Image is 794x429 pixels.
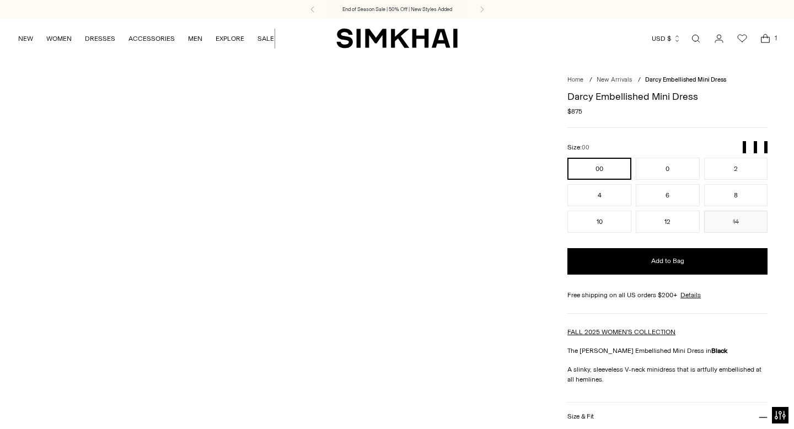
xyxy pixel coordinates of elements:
[336,28,458,49] a: SIMKHAI
[685,28,707,50] a: Open search modal
[567,211,631,233] button: 10
[754,28,776,50] a: Open cart modal
[188,26,202,51] a: MEN
[128,26,175,51] a: ACCESSORIES
[567,290,768,300] div: Free shipping on all US orders $200+
[704,211,768,233] button: 14
[638,76,641,85] div: /
[651,256,684,266] span: Add to Bag
[711,347,727,355] strong: Black
[567,106,582,116] span: $875
[257,26,274,51] a: SALE
[567,76,583,83] a: Home
[731,28,753,50] a: Wishlist
[567,184,631,206] button: 4
[582,144,589,151] span: 00
[704,184,768,206] button: 8
[589,76,592,85] div: /
[567,158,631,180] button: 00
[636,158,700,180] button: 0
[645,76,726,83] span: Darcy Embellished Mini Dress
[636,184,700,206] button: 6
[680,290,701,300] a: Details
[567,346,768,356] p: The [PERSON_NAME] Embellished Mini Dress in
[85,26,115,51] a: DRESSES
[771,33,781,43] span: 1
[567,142,589,153] label: Size:
[18,26,33,51] a: NEW
[708,28,730,50] a: Go to the account page
[704,158,768,180] button: 2
[652,26,681,51] button: USD $
[636,211,700,233] button: 12
[567,76,768,85] nav: breadcrumbs
[567,364,768,384] p: A slinky, sleeveless V-neck minidress that is artfully embellished at all hemlines.
[567,92,768,101] h1: Darcy Embellished Mini Dress
[46,26,72,51] a: WOMEN
[567,328,675,336] a: FALL 2025 WOMEN'S COLLECTION
[567,413,594,420] h3: Size & Fit
[597,76,632,83] a: New Arrivals
[216,26,244,51] a: EXPLORE
[567,248,768,275] button: Add to Bag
